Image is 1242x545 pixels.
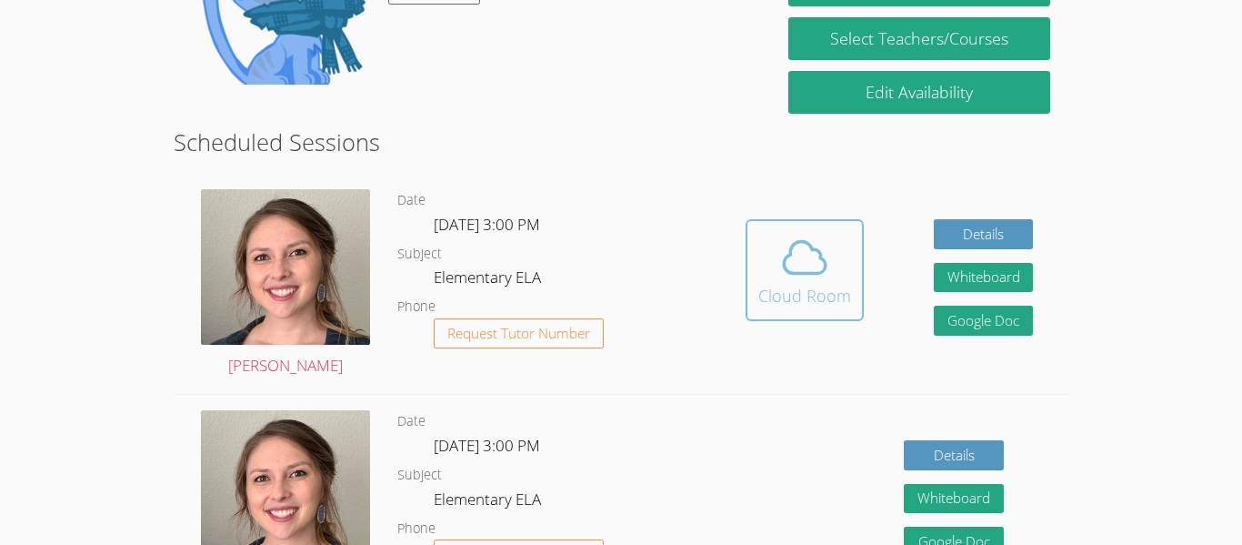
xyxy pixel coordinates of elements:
dt: Subject [397,464,442,487]
dd: Elementary ELA [434,487,545,518]
a: Details [934,219,1034,249]
button: Whiteboard [934,263,1034,293]
span: [DATE] 3:00 PM [434,435,540,456]
div: Cloud Room [758,283,851,308]
a: Google Doc [934,306,1034,336]
span: Request Tutor Number [447,327,590,340]
button: Request Tutor Number [434,318,604,348]
dd: Elementary ELA [434,265,545,296]
dt: Subject [397,243,442,266]
button: Cloud Room [746,219,864,321]
span: [DATE] 3:00 PM [434,214,540,235]
a: [PERSON_NAME] [201,189,370,379]
dt: Date [397,410,426,433]
h2: Scheduled Sessions [174,125,1068,159]
dt: Phone [397,518,436,540]
a: Edit Availability [788,71,1050,114]
img: avatar.png [201,189,370,345]
a: Details [904,440,1004,470]
a: Select Teachers/Courses [788,17,1050,60]
dt: Date [397,189,426,212]
dt: Phone [397,296,436,318]
button: Whiteboard [904,484,1004,514]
